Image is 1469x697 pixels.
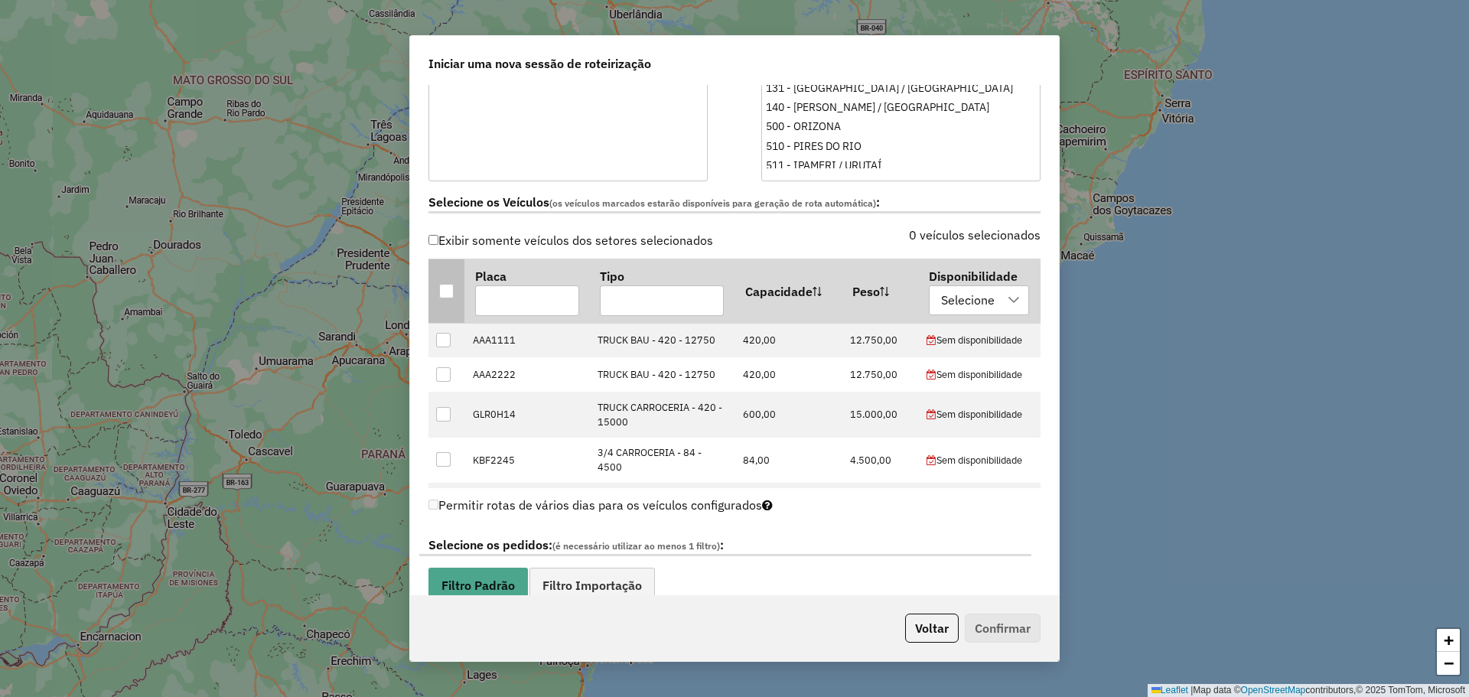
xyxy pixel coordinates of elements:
td: 4.500,00 [842,438,918,483]
i: 'Roteirizador.NaoPossuiAgenda' | translate [927,370,936,380]
span: + [1444,630,1454,650]
td: 84,00 [734,483,842,528]
div: 510 - PIRES DO RIO [766,138,1036,155]
button: Voltar [905,614,959,643]
div: Sem disponibilidade [927,333,1032,347]
label: Selecione os Veículos : [428,193,1041,213]
label: Permitir rotas de vários dias para os veículos configurados [428,490,773,519]
label: 0 veículos selecionados [909,226,1041,244]
td: 420,00 [734,357,842,392]
td: TRUCK BAU - 420 - 12750 [589,357,734,392]
td: 4.500,00 [842,483,918,528]
a: Zoom in [1437,629,1460,652]
input: Exibir somente veículos dos setores selecionados [428,235,438,245]
td: 12.750,00 [842,323,918,357]
td: AAA1111 [464,323,589,357]
a: Zoom out [1437,652,1460,675]
div: Selecione [936,286,1000,315]
th: Disponibilidade [918,259,1040,322]
div: Sem disponibilidade [927,407,1032,422]
i: 'Roteirizador.NaoPossuiAgenda' | translate [927,336,936,346]
th: Tipo [589,259,734,323]
th: Placa [464,259,589,323]
input: Permitir rotas de vários dias para os veículos configurados [428,500,438,510]
i: 'Roteirizador.NaoPossuiAgenda' | translate [927,456,936,466]
a: OpenStreetMap [1241,685,1306,695]
td: TRUCK CARROCERIA - 420 - 15000 [589,392,734,437]
td: AAA2222 [464,357,589,392]
div: 511 - IPAMERI / URUTAÍ [766,158,1036,174]
td: 3/4 CARROCERIA - 84 - 4500 [589,483,734,528]
div: Sem disponibilidade [927,367,1032,382]
span: Filtro Padrão [441,579,515,591]
label: Exibir somente veículos dos setores selecionados [428,226,713,255]
td: 600,00 [734,392,842,437]
div: 140 - [PERSON_NAME] / [GEOGRAPHIC_DATA] [766,99,1036,116]
div: Map data © contributors,© 2025 TomTom, Microsoft [1148,684,1469,697]
th: Capacidade [734,259,842,323]
i: 'Roteirizador.NaoPossuiAgenda' | translate [927,410,936,420]
td: 15.000,00 [842,392,918,437]
div: 500 - ORIZONA [766,119,1036,135]
td: KBF2245 [464,438,589,483]
i: Selecione pelo menos um veículo [762,499,773,511]
td: 420,00 [734,323,842,357]
span: (é necessário utilizar ao menos 1 filtro) [552,540,720,552]
td: NFH6489 [464,483,589,528]
span: | [1191,685,1193,695]
td: GLR0H14 [464,392,589,437]
td: 12.750,00 [842,357,918,392]
span: Filtro Importação [542,579,642,591]
div: 131 - [GEOGRAPHIC_DATA] / [GEOGRAPHIC_DATA] [766,80,1036,96]
label: Selecione os pedidos: : [419,536,1031,556]
td: 84,00 [734,438,842,483]
span: (os veículos marcados estarão disponíveis para geração de rota automática) [549,197,876,209]
span: Iniciar uma nova sessão de roteirização [428,54,651,73]
span: − [1444,653,1454,673]
th: Peso [842,259,918,323]
td: 3/4 CARROCERIA - 84 - 4500 [589,438,734,483]
a: Leaflet [1151,685,1188,695]
div: Sem disponibilidade [927,453,1032,467]
td: TRUCK BAU - 420 - 12750 [589,323,734,357]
